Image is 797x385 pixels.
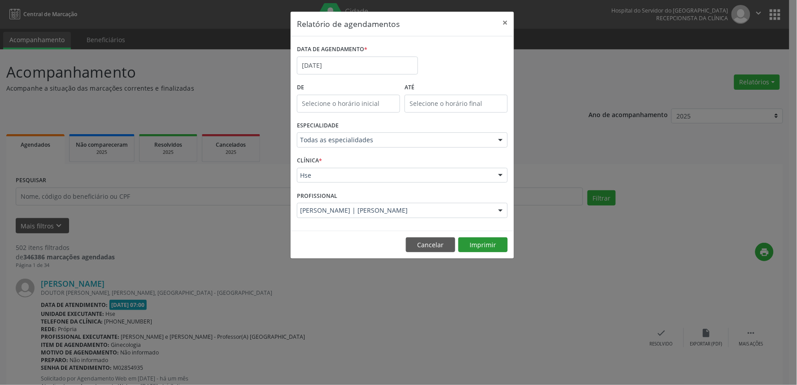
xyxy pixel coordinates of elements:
input: Selecione uma data ou intervalo [297,57,418,74]
span: [PERSON_NAME] | [PERSON_NAME] [300,206,489,215]
label: CLÍNICA [297,154,322,168]
label: ESPECIALIDADE [297,119,339,133]
span: Hse [300,171,489,180]
input: Selecione o horário inicial [297,95,400,113]
label: De [297,81,400,95]
h5: Relatório de agendamentos [297,18,400,30]
button: Close [496,12,514,34]
label: DATA DE AGENDAMENTO [297,43,367,57]
button: Cancelar [406,237,455,253]
button: Imprimir [458,237,508,253]
label: ATÉ [405,81,508,95]
span: Todas as especialidades [300,136,489,144]
input: Selecione o horário final [405,95,508,113]
label: PROFISSIONAL [297,189,337,203]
